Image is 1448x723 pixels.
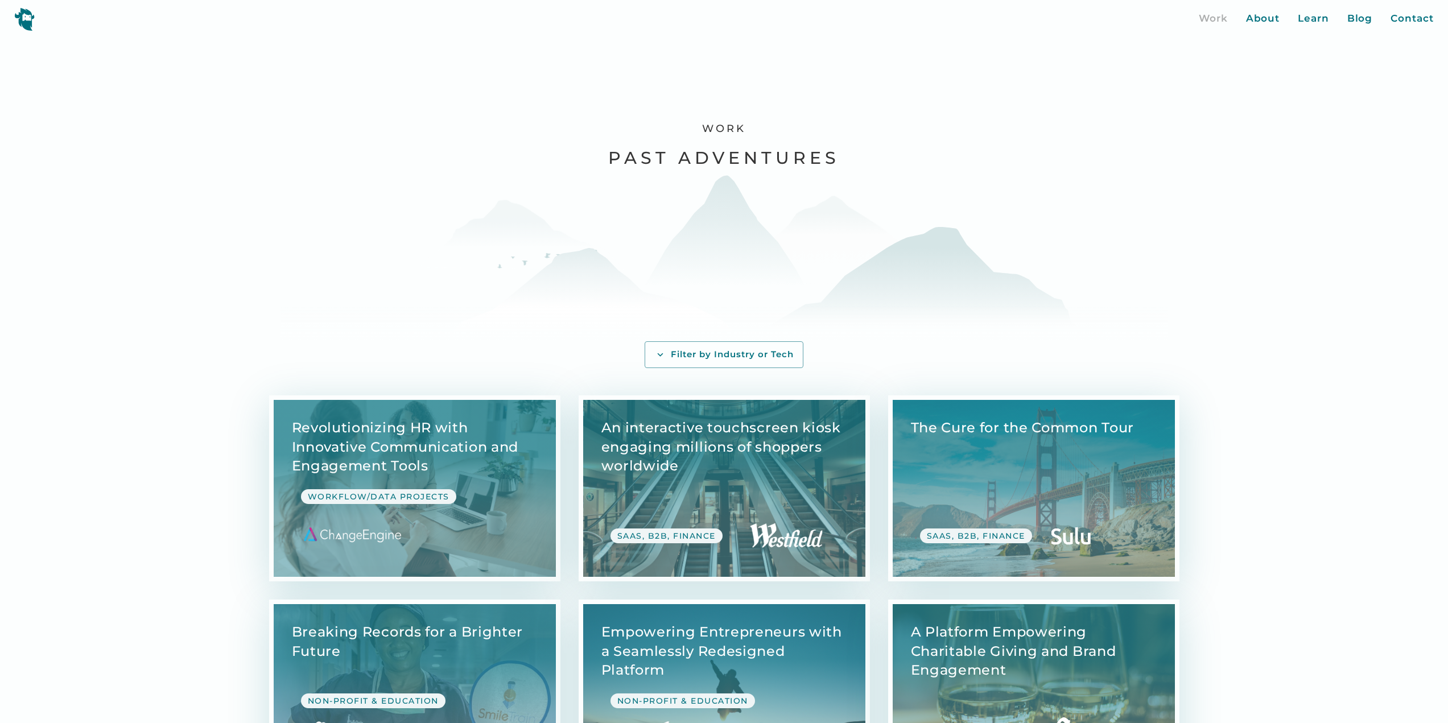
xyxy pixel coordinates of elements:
a: Work [1199,11,1228,26]
a: Blog [1347,11,1373,26]
a: View Case Study [583,400,865,577]
a: Filter by Industry or Tech [645,341,803,368]
div: Filter by Industry or Tech [671,349,794,361]
a: View Case Study [893,400,1175,577]
a: About [1246,11,1280,26]
h1: Work [702,122,746,135]
h2: Past Adventures [608,147,840,170]
a: View Case Study [274,400,556,577]
img: yeti logo icon [14,7,35,31]
a: Contact [1391,11,1433,26]
a: Learn [1298,11,1329,26]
